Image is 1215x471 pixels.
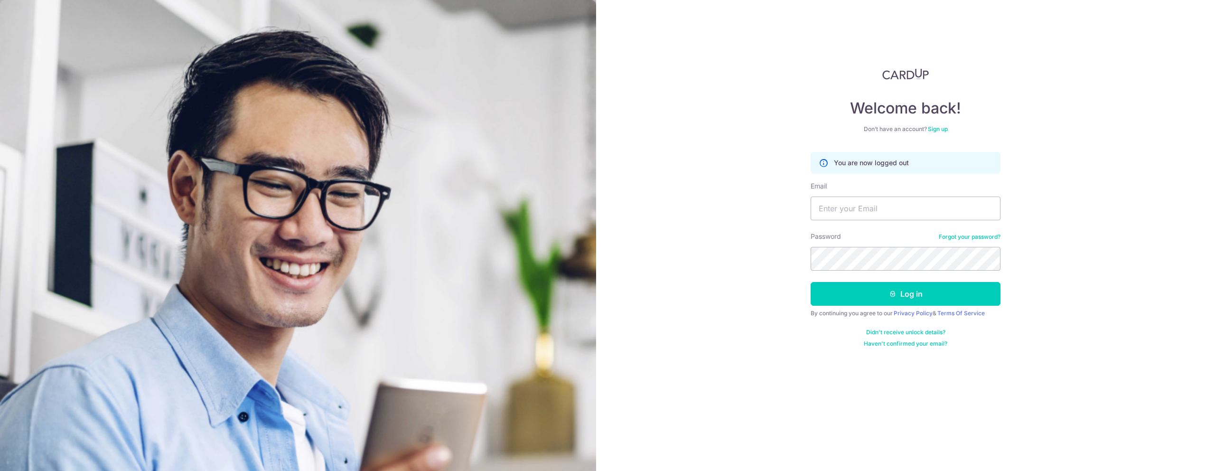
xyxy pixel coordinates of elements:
label: Email [811,181,827,191]
div: By continuing you agree to our & [811,310,1000,317]
button: Log in [811,282,1000,306]
label: Password [811,232,841,241]
a: Privacy Policy [894,310,933,317]
div: Don’t have an account? [811,125,1000,133]
a: Didn't receive unlock details? [866,329,945,336]
a: Sign up [928,125,948,132]
h4: Welcome back! [811,99,1000,118]
a: Haven't confirmed your email? [864,340,947,348]
a: Terms Of Service [937,310,985,317]
input: Enter your Email [811,197,1000,220]
p: You are now logged out [834,158,909,168]
img: CardUp Logo [882,68,929,80]
a: Forgot your password? [939,233,1000,241]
